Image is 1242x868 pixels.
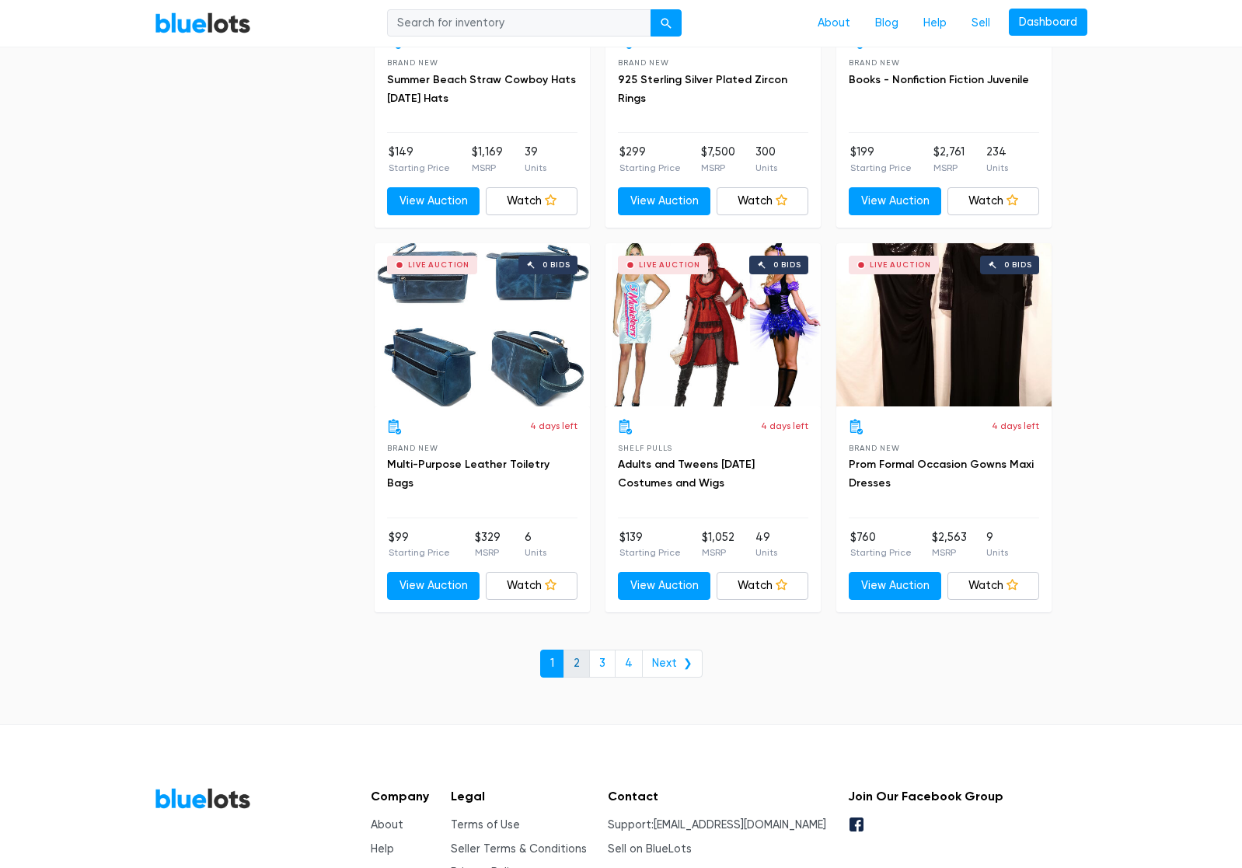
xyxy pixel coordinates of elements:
[761,419,808,433] p: 4 days left
[387,187,480,215] a: View Auction
[701,161,735,175] p: MSRP
[849,572,941,600] a: View Auction
[387,444,438,452] span: Brand New
[717,572,809,600] a: Watch
[475,529,501,560] li: $329
[849,444,899,452] span: Brand New
[387,9,651,37] input: Search for inventory
[755,546,777,559] p: Units
[863,9,911,38] a: Blog
[986,546,1008,559] p: Units
[619,546,681,559] p: Starting Price
[387,572,480,600] a: View Auction
[155,12,251,34] a: BlueLots
[371,842,394,856] a: Help
[389,161,450,175] p: Starting Price
[992,419,1039,433] p: 4 days left
[1009,9,1087,37] a: Dashboard
[451,842,587,856] a: Seller Terms & Conditions
[911,9,959,38] a: Help
[773,261,801,269] div: 0 bids
[543,261,570,269] div: 0 bids
[947,572,1040,600] a: Watch
[849,58,899,67] span: Brand New
[155,787,251,810] a: BlueLots
[608,842,692,856] a: Sell on BlueLots
[986,144,1008,175] li: 234
[849,187,941,215] a: View Auction
[654,818,826,831] a: [EMAIL_ADDRESS][DOMAIN_NAME]
[525,546,546,559] p: Units
[451,789,587,804] h5: Legal
[371,818,403,831] a: About
[389,529,450,560] li: $99
[959,9,1003,38] a: Sell
[850,529,912,560] li: $760
[717,187,809,215] a: Watch
[986,161,1008,175] p: Units
[850,546,912,559] p: Starting Price
[618,58,668,67] span: Brand New
[618,73,787,105] a: 925 Sterling Silver Plated Zircon Rings
[947,187,1040,215] a: Watch
[375,243,590,406] a: Live Auction 0 bids
[472,144,503,175] li: $1,169
[605,243,821,406] a: Live Auction 0 bids
[540,650,564,678] a: 1
[486,187,578,215] a: Watch
[525,529,546,560] li: 6
[1004,261,1032,269] div: 0 bids
[618,572,710,600] a: View Auction
[619,529,681,560] li: $139
[619,161,681,175] p: Starting Price
[530,419,577,433] p: 4 days left
[702,529,734,560] li: $1,052
[608,817,826,834] li: Support:
[639,261,700,269] div: Live Auction
[472,161,503,175] p: MSRP
[525,161,546,175] p: Units
[805,9,863,38] a: About
[755,529,777,560] li: 49
[618,187,710,215] a: View Auction
[475,546,501,559] p: MSRP
[849,73,1029,86] a: Books - Nonfiction Fiction Juvenile
[932,546,967,559] p: MSRP
[870,261,931,269] div: Live Auction
[387,458,549,490] a: Multi-Purpose Leather Toiletry Bags
[849,458,1034,490] a: Prom Formal Occasion Gowns Maxi Dresses
[702,546,734,559] p: MSRP
[701,144,735,175] li: $7,500
[563,650,590,678] a: 2
[850,161,912,175] p: Starting Price
[525,144,546,175] li: 39
[618,458,755,490] a: Adults and Tweens [DATE] Costumes and Wigs
[986,529,1008,560] li: 9
[933,161,965,175] p: MSRP
[619,144,681,175] li: $299
[933,144,965,175] li: $2,761
[755,144,777,175] li: 300
[608,789,826,804] h5: Contact
[755,161,777,175] p: Units
[615,650,643,678] a: 4
[589,650,616,678] a: 3
[486,572,578,600] a: Watch
[642,650,703,678] a: Next ❯
[371,789,429,804] h5: Company
[387,58,438,67] span: Brand New
[848,789,1003,804] h5: Join Our Facebook Group
[389,546,450,559] p: Starting Price
[850,144,912,175] li: $199
[451,818,520,831] a: Terms of Use
[618,444,672,452] span: Shelf Pulls
[836,243,1052,406] a: Live Auction 0 bids
[408,261,469,269] div: Live Auction
[932,529,967,560] li: $2,563
[389,144,450,175] li: $149
[387,73,576,105] a: Summer Beach Straw Cowboy Hats [DATE] Hats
